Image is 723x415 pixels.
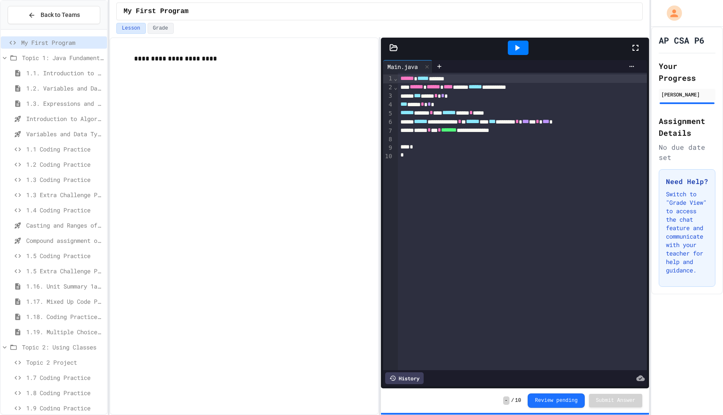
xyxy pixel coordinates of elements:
div: [PERSON_NAME] [661,91,713,98]
h2: Your Progress [659,60,715,84]
span: 1.2. Variables and Data Types [26,84,104,93]
button: Back to Teams [8,6,100,24]
div: 4 [383,101,394,110]
span: My First Program [123,6,189,16]
span: Variables and Data Types - Quiz [26,129,104,138]
span: 1.3 Coding Practice [26,175,104,184]
div: 10 [383,152,394,161]
div: 6 [383,118,394,127]
span: Submit Answer [596,397,635,404]
div: 9 [383,144,394,152]
span: 1.3. Expressions and Output [New] [26,99,104,108]
div: 1 [383,74,394,83]
span: 1.3 Extra Challenge Problem [26,190,104,199]
span: 1.5 Extra Challenge Problem [26,267,104,275]
span: 1.16. Unit Summary 1a (1.1-1.6) [26,282,104,291]
span: 1.5 Coding Practice [26,251,104,260]
span: 1.19. Multiple Choice Exercises for Unit 1a (1.1-1.6) [26,327,104,336]
span: 1.17. Mixed Up Code Practice 1.1-1.6 [26,297,104,306]
span: - [503,396,509,405]
button: Lesson [116,23,145,34]
div: Main.java [383,62,422,71]
div: 2 [383,83,394,92]
span: Casting and Ranges of variables - Quiz [26,221,104,230]
span: Fold line [393,75,397,82]
div: 7 [383,127,394,136]
span: Topic 1: Java Fundamentals [22,53,104,62]
span: 1.1. Introduction to Algorithms, Programming, and Compilers [26,69,104,77]
span: 1.4 Coding Practice [26,206,104,214]
span: / [511,397,514,404]
span: 1.1 Coding Practice [26,145,104,154]
span: 1.7 Coding Practice [26,373,104,382]
button: Grade [148,23,174,34]
p: Switch to "Grade View" to access the chat feature and communicate with your teacher for help and ... [666,190,708,275]
div: 8 [383,135,394,144]
span: 1.18. Coding Practice 1a (1.1-1.6) [26,312,104,321]
div: 3 [383,92,394,101]
span: Fold line [393,84,397,91]
span: Back to Teams [41,11,80,19]
span: Introduction to Algorithms, Programming, and Compilers [26,114,104,123]
span: Compound assignment operators - Quiz [26,236,104,245]
div: My Account [658,3,684,23]
button: Review pending [528,393,585,408]
div: No due date set [659,142,715,162]
h1: AP CSA P6 [659,34,704,46]
span: Topic 2: Using Classes [22,343,104,352]
span: My First Program [21,38,104,47]
div: 5 [383,110,394,118]
span: 10 [515,397,521,404]
div: Main.java [383,60,433,73]
span: Topic 2 Project [26,358,104,367]
button: Submit Answer [589,394,642,407]
h2: Assignment Details [659,115,715,139]
span: 1.2 Coding Practice [26,160,104,169]
div: History [385,372,424,384]
span: 1.8 Coding Practice [26,388,104,397]
h3: Need Help? [666,176,708,187]
span: 1.9 Coding Practice [26,404,104,412]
